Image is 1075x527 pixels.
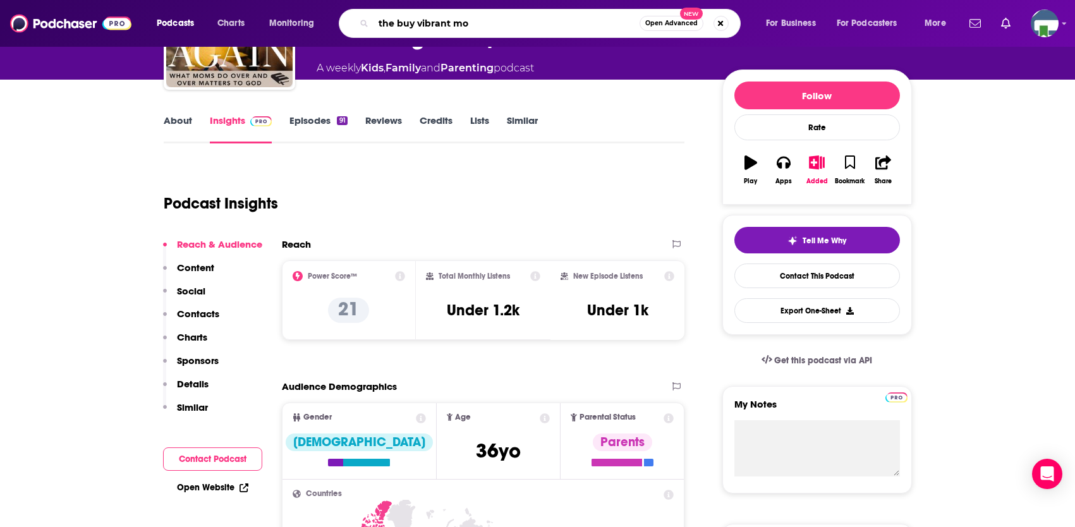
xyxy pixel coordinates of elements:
a: Pro website [885,391,908,403]
button: Follow [734,82,900,109]
button: open menu [757,13,832,33]
div: [DEMOGRAPHIC_DATA] [286,433,433,451]
button: Export One-Sheet [734,298,900,323]
span: Get this podcast via API [774,355,872,366]
input: Search podcasts, credits, & more... [374,13,640,33]
p: Charts [177,331,207,343]
a: Show notifications dropdown [964,13,986,34]
a: About [164,114,192,143]
a: Kids [361,62,384,74]
div: Added [806,178,828,185]
span: Monitoring [269,15,314,32]
div: Open Intercom Messenger [1032,459,1062,489]
div: Share [875,178,892,185]
span: For Business [766,15,816,32]
a: Similar [507,114,538,143]
p: Contacts [177,308,219,320]
span: Open Advanced [645,20,698,27]
a: Episodes91 [289,114,347,143]
div: A weekly podcast [317,61,534,76]
span: Podcasts [157,15,194,32]
span: , [384,62,386,74]
a: Credits [420,114,452,143]
a: InsightsPodchaser Pro [210,114,272,143]
button: Share [866,147,899,193]
span: 36 yo [476,439,521,463]
a: Contact This Podcast [734,263,900,288]
a: Lists [470,114,489,143]
button: Reach & Audience [163,238,262,262]
p: Similar [177,401,208,413]
span: and [421,62,440,74]
div: Rate [734,114,900,140]
span: Logged in as KCMedia [1031,9,1059,37]
img: tell me why sparkle [787,236,798,246]
button: Social [163,285,205,308]
button: Apps [767,147,800,193]
p: 21 [328,298,369,323]
button: Similar [163,401,208,425]
p: Reach & Audience [177,238,262,250]
h2: Reach [282,238,311,250]
span: Parental Status [580,413,636,421]
p: Details [177,378,209,390]
img: User Profile [1031,9,1059,37]
span: Gender [303,413,332,421]
h3: Under 1.2k [447,301,519,320]
span: Charts [217,15,245,32]
div: Bookmark [835,178,865,185]
a: Charts [209,13,252,33]
span: New [680,8,703,20]
h2: Power Score™ [308,272,357,281]
h2: New Episode Listens [573,272,643,281]
div: Play [744,178,757,185]
button: Charts [163,331,207,354]
a: Family [386,62,421,74]
h1: Podcast Insights [164,194,278,213]
label: My Notes [734,398,900,420]
span: Age [455,413,471,421]
button: Contact Podcast [163,447,262,471]
span: Tell Me Why [803,236,846,246]
button: Sponsors [163,354,219,378]
button: Open AdvancedNew [640,16,703,31]
button: open menu [260,13,331,33]
button: Play [734,147,767,193]
button: Added [800,147,833,193]
a: Reviews [365,114,402,143]
h2: Total Monthly Listens [439,272,510,281]
div: Parents [593,433,652,451]
h2: Audience Demographics [282,380,397,392]
p: Social [177,285,205,297]
span: Countries [306,490,342,498]
div: 91 [337,116,347,125]
button: tell me why sparkleTell Me Why [734,227,900,253]
img: Podchaser Pro [885,392,908,403]
button: Bookmark [834,147,866,193]
button: Contacts [163,308,219,331]
div: Apps [775,178,792,185]
button: open menu [829,13,916,33]
img: Podchaser Pro [250,116,272,126]
span: More [925,15,946,32]
a: Open Website [177,482,248,493]
p: Content [177,262,214,274]
span: For Podcasters [837,15,897,32]
button: open menu [916,13,962,33]
a: Parenting [440,62,494,74]
div: Search podcasts, credits, & more... [351,9,753,38]
button: Content [163,262,214,285]
button: open menu [148,13,210,33]
a: Show notifications dropdown [996,13,1016,34]
button: Details [163,378,209,401]
a: Get this podcast via API [751,345,883,376]
h3: Under 1k [587,301,648,320]
button: Show profile menu [1031,9,1059,37]
img: Podchaser - Follow, Share and Rate Podcasts [10,11,131,35]
p: Sponsors [177,354,219,366]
